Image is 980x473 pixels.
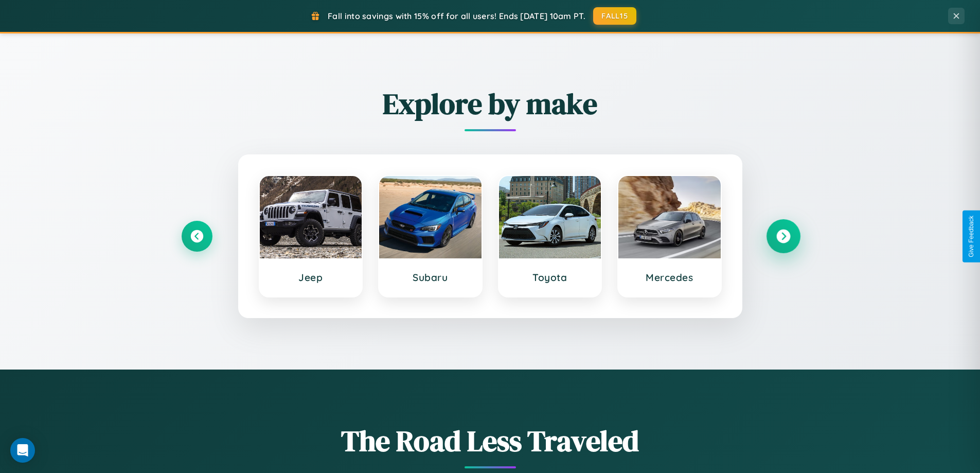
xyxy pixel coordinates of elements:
[182,84,799,124] h2: Explore by make
[182,421,799,461] h1: The Road Less Traveled
[968,216,975,257] div: Give Feedback
[509,271,591,284] h3: Toyota
[629,271,710,284] h3: Mercedes
[270,271,352,284] h3: Jeep
[593,7,636,25] button: FALL15
[389,271,471,284] h3: Subaru
[10,438,35,463] div: Open Intercom Messenger
[328,11,585,21] span: Fall into savings with 15% off for all users! Ends [DATE] 10am PT.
